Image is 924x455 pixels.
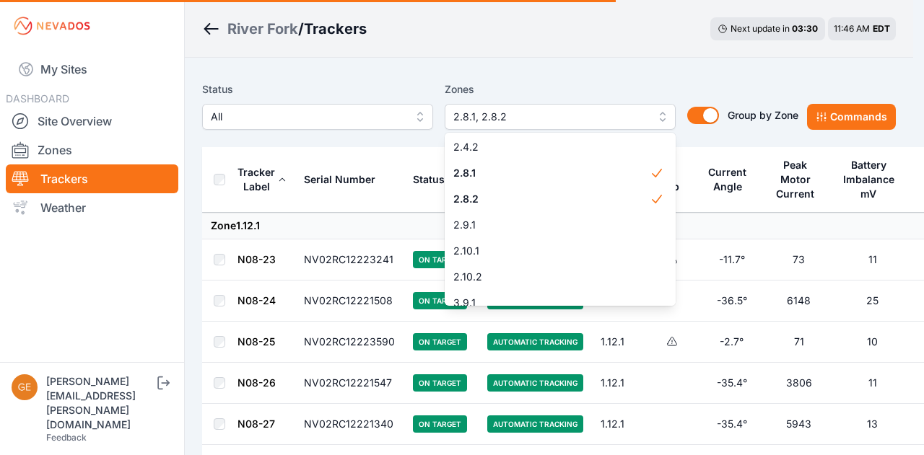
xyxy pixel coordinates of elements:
[453,108,647,125] span: 2.8.1, 2.8.2
[453,192,650,206] span: 2.8.2
[445,133,676,306] div: 2.8.1, 2.8.2
[453,244,650,258] span: 2.10.1
[453,166,650,180] span: 2.8.1
[453,140,650,154] span: 2.4.2
[453,270,650,284] span: 2.10.2
[453,218,650,232] span: 2.9.1
[453,296,650,310] span: 3.9.1
[445,104,676,130] button: 2.8.1, 2.8.2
